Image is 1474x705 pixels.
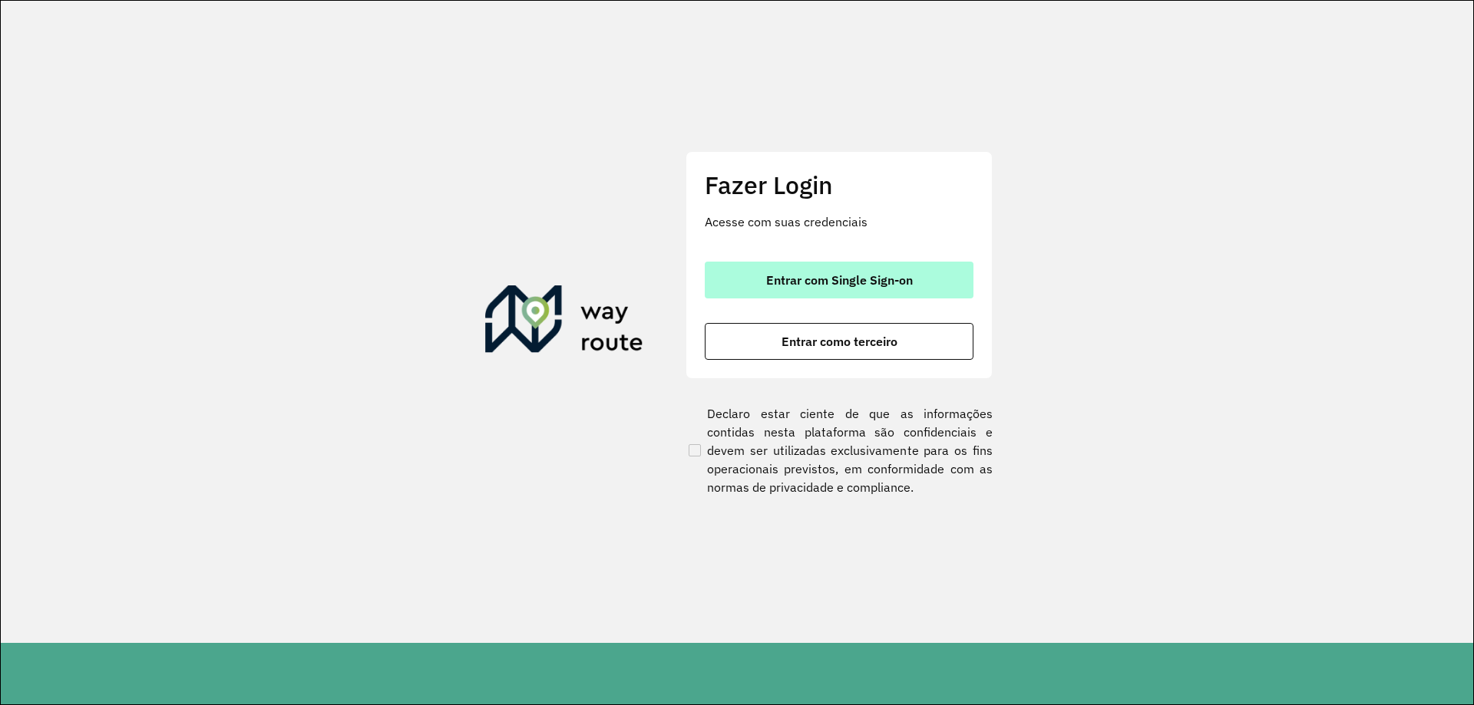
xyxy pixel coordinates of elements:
p: Acesse com suas credenciais [705,212,973,231]
button: button [705,323,973,360]
h2: Fazer Login [705,170,973,199]
img: Roteirizador AmbevTech [485,285,643,359]
span: Entrar como terceiro [782,335,897,348]
button: button [705,262,973,298]
label: Declaro estar ciente de que as informações contidas nesta plataforma são confidenciais e devem se... [686,404,993,496]
span: Entrar com Single Sign-on [766,274,913,286]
